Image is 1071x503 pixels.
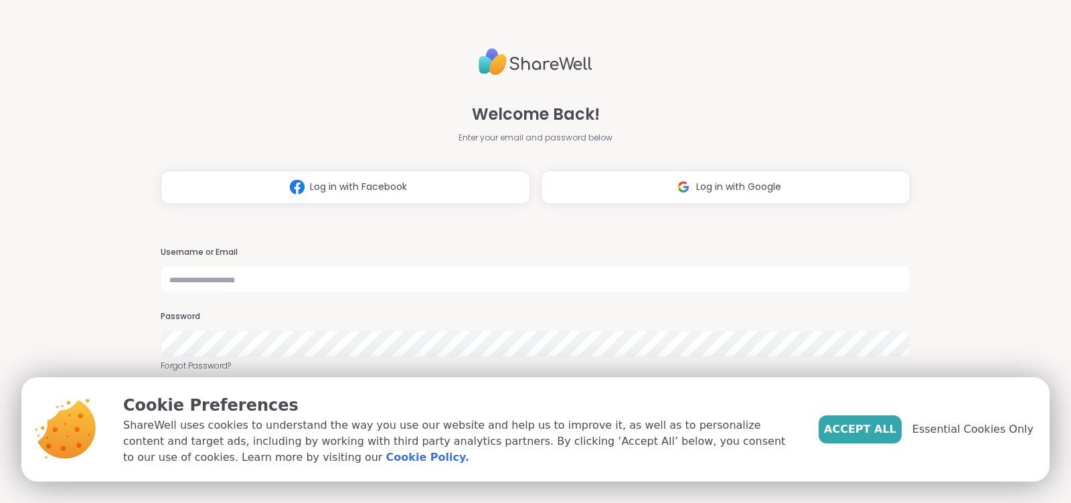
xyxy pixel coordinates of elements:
span: Welcome Back! [472,102,600,126]
img: ShareWell Logo [479,43,592,81]
span: Enter your email and password below [459,132,612,144]
img: ShareWell Logomark [671,175,696,199]
p: ShareWell uses cookies to understand the way you use our website and help us to improve it, as we... [123,417,797,466]
span: Accept All [824,421,896,437]
img: ShareWell Logomark [284,175,310,199]
span: Log in with Facebook [310,180,407,194]
a: Cookie Policy. [386,449,469,466]
span: Log in with Google [696,180,781,194]
span: Essential Cookies Only [912,421,1034,437]
h3: Username or Email [161,247,910,258]
a: Forgot Password? [161,360,910,372]
p: Cookie Preferences [123,393,797,417]
button: Accept All [819,415,902,443]
button: Log in with Google [541,171,910,204]
h3: Password [161,311,910,322]
button: Log in with Facebook [161,171,530,204]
